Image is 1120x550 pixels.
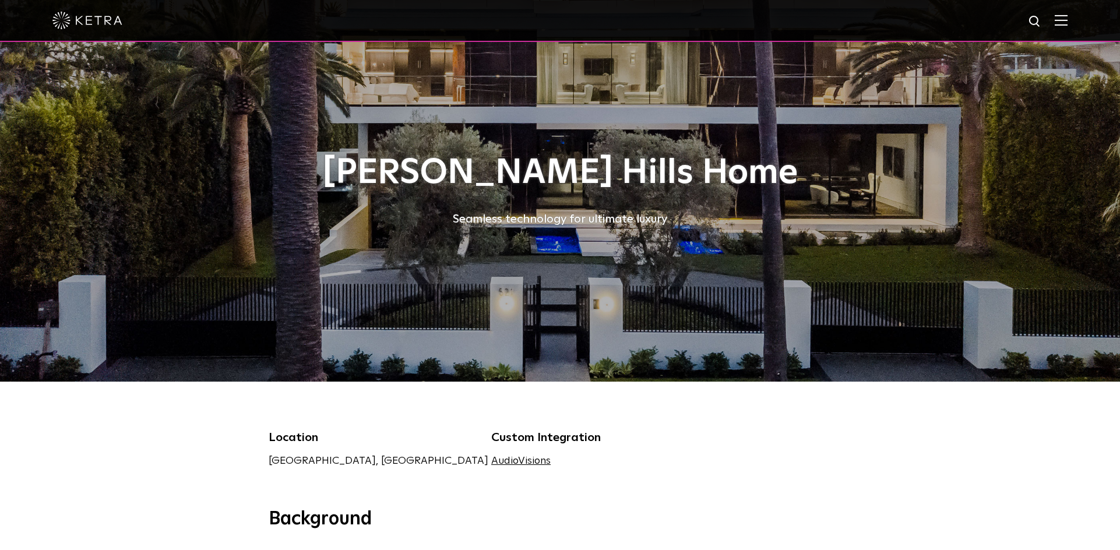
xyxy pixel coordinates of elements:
img: ketra-logo-2019-white [52,12,122,29]
img: search icon [1028,15,1042,29]
h5: Location [269,428,488,447]
a: AudioVisions [491,456,551,466]
h5: Custom Integration [491,428,634,447]
h3: Background [269,507,851,532]
img: Hamburger%20Nav.svg [1055,15,1068,26]
p: [GEOGRAPHIC_DATA], [GEOGRAPHIC_DATA] [269,453,488,470]
h1: [PERSON_NAME] Hills Home [269,154,851,192]
div: Seamless technology for ultimate luxury [269,210,851,228]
